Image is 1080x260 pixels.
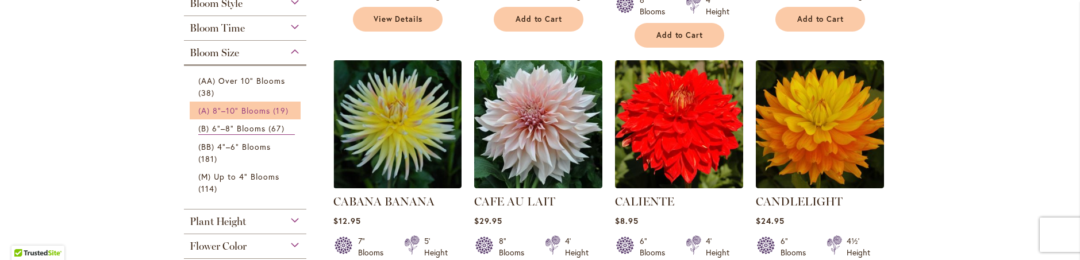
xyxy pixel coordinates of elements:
[198,123,266,134] span: (B) 6"–8" Blooms
[797,14,844,24] span: Add to Cart
[756,60,884,188] img: CANDLELIGHT
[190,215,246,228] span: Plant Height
[516,14,563,24] span: Add to Cart
[775,7,865,32] button: Add to Cart
[635,23,724,48] button: Add to Cart
[358,235,390,258] div: 7" Blooms
[474,60,602,188] img: Café Au Lait
[198,105,271,116] span: (A) 8"–10" Blooms
[198,153,220,165] span: 181
[198,141,271,152] span: (BB) 4"–6" Blooms
[499,235,531,258] div: 8" Blooms
[474,180,602,191] a: Café Au Lait
[640,235,672,258] div: 6" Blooms
[9,219,41,251] iframe: Launch Accessibility Center
[615,180,743,191] a: CALIENTE
[756,215,785,226] span: $24.95
[198,170,295,195] a: (M) Up to 4" Blooms 114
[198,183,220,195] span: 114
[615,215,639,226] span: $8.95
[615,195,674,208] a: CALIENTE
[198,122,295,135] a: (B) 6"–8" Blooms 67
[565,235,589,258] div: 4' Height
[756,195,843,208] a: CANDLELIGHT
[333,195,435,208] a: CABANA BANANA
[198,75,286,86] span: (AA) Over 10" Blooms
[706,235,729,258] div: 4' Height
[190,240,247,253] span: Flower Color
[333,60,462,188] img: CABANA BANANA
[847,235,870,258] div: 4½' Height
[474,195,555,208] a: CAFE AU LAIT
[656,30,704,40] span: Add to Cart
[781,235,813,258] div: 6" Blooms
[198,104,295,117] a: (A) 8"–10" Blooms 19
[333,180,462,191] a: CABANA BANANA
[474,215,502,226] span: $29.95
[374,14,423,24] span: View Details
[756,180,884,191] a: CANDLELIGHT
[273,104,291,117] span: 19
[494,7,583,32] button: Add to Cart
[198,171,280,182] span: (M) Up to 4" Blooms
[190,22,245,34] span: Bloom Time
[198,141,295,165] a: (BB) 4"–6" Blooms 181
[198,87,217,99] span: 38
[268,122,287,134] span: 67
[353,7,443,32] a: View Details
[190,46,239,59] span: Bloom Size
[424,235,448,258] div: 5' Height
[615,60,743,188] img: CALIENTE
[198,75,295,99] a: (AA) Over 10" Blooms 38
[333,215,361,226] span: $12.95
